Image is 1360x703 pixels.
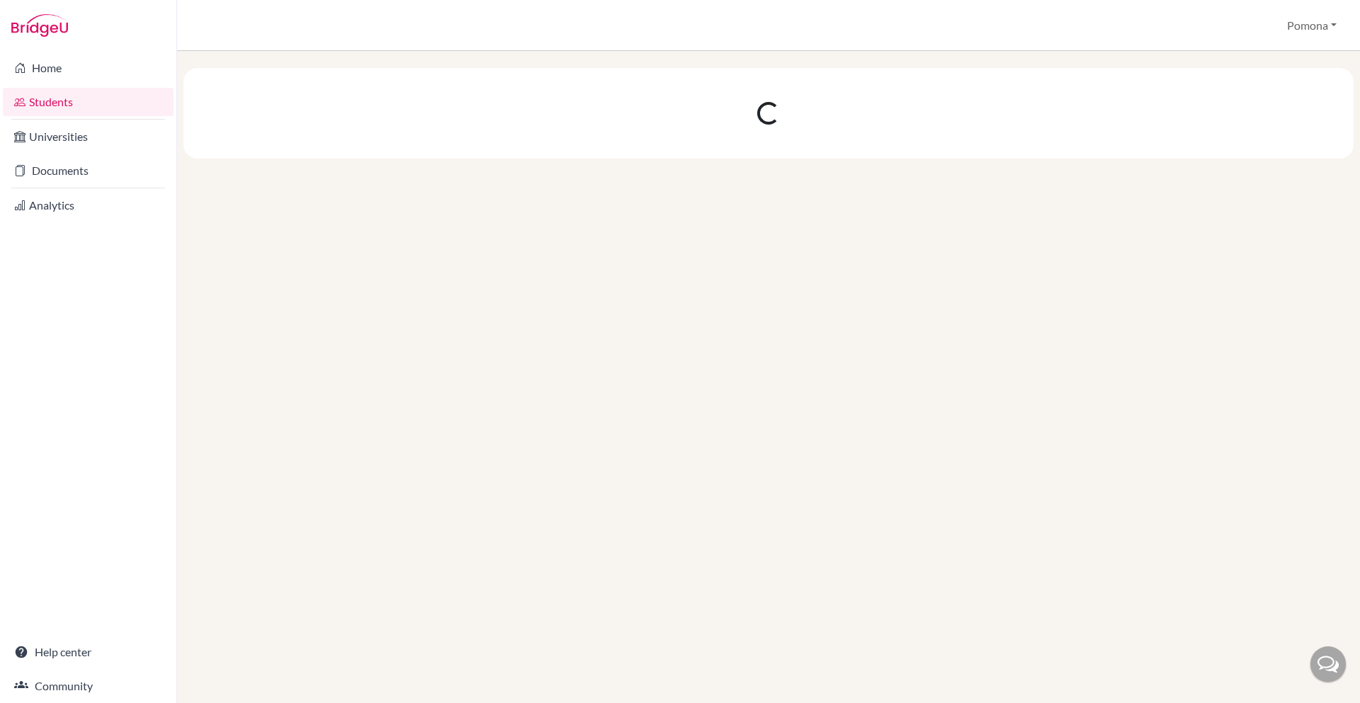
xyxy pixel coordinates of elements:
[3,54,174,82] a: Home
[3,156,174,185] a: Documents
[1281,12,1343,39] button: Pomona
[3,122,174,151] a: Universities
[3,672,174,700] a: Community
[3,88,174,116] a: Students
[11,14,68,37] img: Bridge-U
[33,10,62,23] span: Help
[3,638,174,666] a: Help center
[3,191,174,219] a: Analytics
